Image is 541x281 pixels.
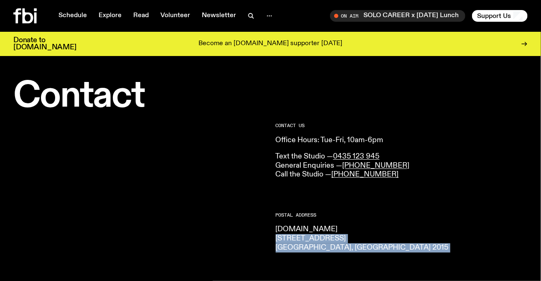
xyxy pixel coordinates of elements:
[128,10,154,22] a: Read
[13,79,266,113] h1: Contact
[276,123,528,128] h2: CONTACT US
[330,10,465,22] button: On AirSOLO CAREER x [DATE] Lunch
[197,10,241,22] a: Newsletter
[276,136,528,145] p: Office Hours: Tue-Fri, 10am-6pm
[333,153,380,160] a: 0435 123 945
[276,213,528,217] h2: Postal Address
[155,10,195,22] a: Volunteer
[94,10,127,22] a: Explore
[199,40,343,48] p: Become an [DOMAIN_NAME] supporter [DATE]
[53,10,92,22] a: Schedule
[276,152,528,179] p: Text the Studio — General Enquiries — Call the Studio —
[472,10,528,22] button: Support Us
[332,171,399,178] a: [PHONE_NUMBER]
[276,225,528,252] p: [DOMAIN_NAME] [STREET_ADDRESS] [GEOGRAPHIC_DATA], [GEOGRAPHIC_DATA] 2015
[477,12,511,20] span: Support Us
[13,37,76,51] h3: Donate to [DOMAIN_NAME]
[343,162,410,169] a: [PHONE_NUMBER]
